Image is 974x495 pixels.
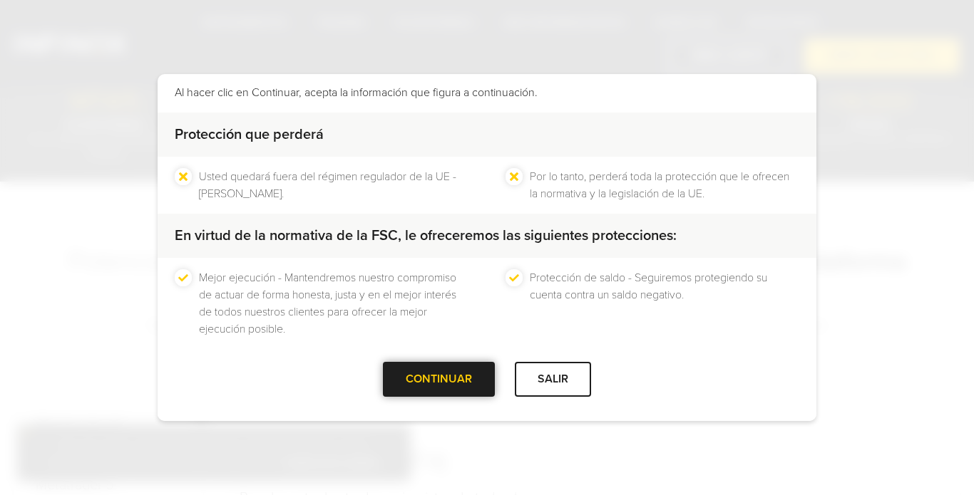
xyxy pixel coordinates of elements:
div: SALIR [515,362,591,397]
strong: En virtud de la normativa de la FSC, le ofreceremos las siguientes protecciones: [175,227,677,244]
li: Por lo tanto, perderá toda la protección que le ofrecen la normativa y la legislación de la UE. [530,168,799,202]
li: Protección de saldo - Seguiremos protegiendo su cuenta contra un saldo negativo. [530,269,799,338]
li: Usted quedará fuera del régimen regulador de la UE - [PERSON_NAME]. [199,168,468,202]
strong: Protección que perderá [175,126,324,143]
li: Mejor ejecución - Mantendremos nuestro compromiso de actuar de forma honesta, justa y en el mejor... [199,269,468,338]
p: Al hacer clic en Continuar, acepta la información que figura a continuación. [175,84,799,101]
div: CONTINUAR [383,362,495,397]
